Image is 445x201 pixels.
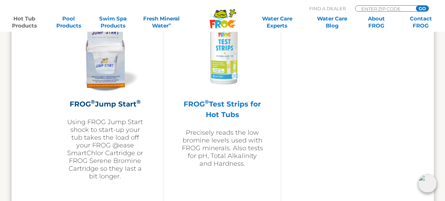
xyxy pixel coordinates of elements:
[309,5,346,12] p: Find A Dealer
[91,98,95,105] sup: ®
[418,174,437,193] img: openIcon
[416,6,428,11] input: GO
[140,15,183,29] a: Fresh MineralWater∞
[403,15,438,29] a: ContactFROG
[182,129,263,167] p: Precisely reads the low bromine levels used with FROG minerals. Also tests for pH, Total Alkalini...
[182,10,263,193] a: FROG®Test Strips for Hot TubsPrecisely reads the low bromine levels used with FROG minerals. Also...
[64,10,146,193] a: FROG®Jump Start®Using FROG Jump Start shock to start-up your tub takes the load off your FROG @ea...
[205,98,209,105] sup: ®
[182,99,263,120] h2: FROG Test Strips for Hot Tubs
[51,15,86,29] a: PoolProducts
[359,15,394,29] a: AboutFROG
[96,15,130,29] a: Swim SpaProducts
[7,15,42,29] a: Hot TubProducts
[136,98,141,105] sup: ®
[315,15,349,29] a: Water CareBlog
[64,118,146,180] p: Using FROG Jump Start shock to start-up your tub takes the load off your FROG @ease SmartChlor Ca...
[182,10,263,92] img: Frog-Test-Strip-bottle-300x300.png
[361,6,408,12] input: Zip Code Form
[249,15,305,29] a: Water CareExperts
[169,22,171,26] sup: ∞
[64,99,146,109] h2: FROG Jump Start
[64,10,146,92] img: jump-start-300x300.png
